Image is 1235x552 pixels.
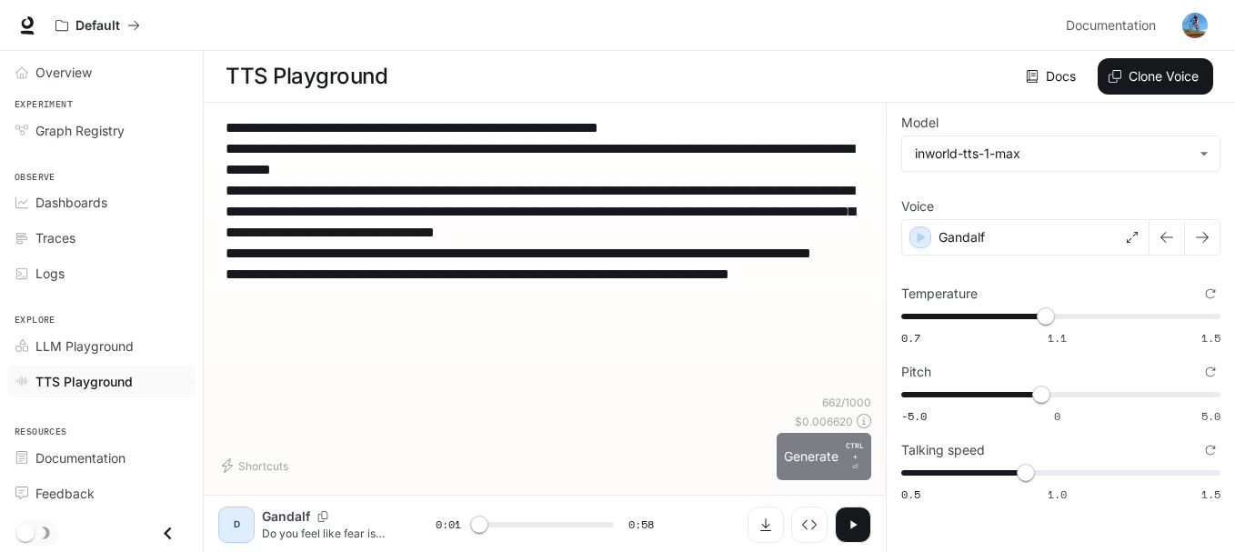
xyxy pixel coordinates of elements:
a: Overview [7,56,196,88]
a: LLM Playground [7,330,196,362]
p: Do you feel like fear is stealing your steps? It doesn’t have to be a loud fear. Many times, it’s... [262,526,392,541]
a: Logs [7,257,196,289]
div: inworld-tts-1-max [915,145,1190,163]
span: 1.5 [1201,330,1220,346]
a: Dashboards [7,186,196,218]
a: Docs [1022,58,1083,95]
button: All workspaces [47,7,148,44]
img: User avatar [1182,13,1208,38]
p: Gandalf [262,507,310,526]
button: GenerateCTRL +⏎ [777,433,871,480]
a: Feedback [7,477,196,509]
button: Inspect [791,507,828,543]
p: Temperature [901,287,978,300]
span: 5.0 [1201,408,1220,424]
button: Reset to default [1200,440,1220,460]
p: Talking speed [901,444,985,457]
button: User avatar [1177,7,1213,44]
button: Shortcuts [218,451,296,480]
a: Traces [7,222,196,254]
a: Documentation [7,442,196,474]
span: 0.7 [901,330,920,346]
span: Traces [35,228,75,247]
span: Graph Registry [35,121,125,140]
span: Dark mode toggle [16,522,35,542]
span: Documentation [1066,15,1156,37]
span: Documentation [35,448,126,467]
h1: TTS Playground [226,58,387,95]
p: Voice [901,200,934,213]
span: 0:01 [436,516,461,534]
button: Close drawer [147,515,188,552]
span: 1.1 [1048,330,1067,346]
span: 1.0 [1048,487,1067,502]
p: Gandalf [939,228,985,246]
span: LLM Playground [35,336,134,356]
span: -5.0 [901,408,927,424]
a: Graph Registry [7,115,196,146]
a: Documentation [1059,7,1170,44]
p: CTRL + [846,440,864,462]
span: Overview [35,63,92,82]
button: Reset to default [1200,362,1220,382]
span: 0 [1054,408,1060,424]
span: 0.5 [901,487,920,502]
span: TTS Playground [35,372,133,391]
button: Download audio [748,507,784,543]
span: Feedback [35,484,95,503]
div: D [222,510,251,539]
p: ⏎ [846,440,864,473]
span: Logs [35,264,65,283]
a: TTS Playground [7,366,196,397]
span: 1.5 [1201,487,1220,502]
span: Dashboards [35,193,107,212]
span: 0:58 [628,516,654,534]
button: Reset to default [1200,284,1220,304]
button: Clone Voice [1098,58,1213,95]
p: Pitch [901,366,931,378]
div: inworld-tts-1-max [902,136,1220,171]
p: Default [75,18,120,34]
p: Model [901,116,939,129]
button: Copy Voice ID [310,511,336,522]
